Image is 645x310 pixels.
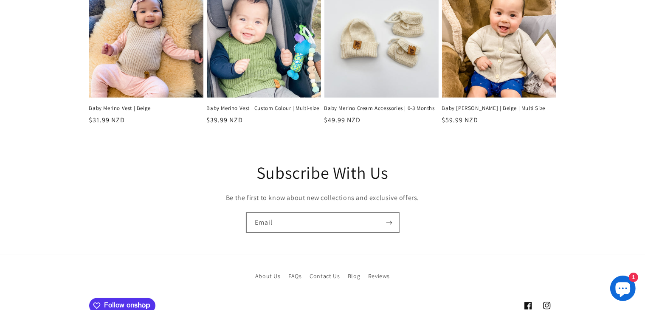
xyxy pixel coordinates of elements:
a: Baby Merino Cream Accessories | 0-3 Months [324,105,439,112]
a: About Us [255,271,281,284]
h2: Subscribe With Us [38,161,607,183]
a: Blog [348,269,360,284]
a: FAQs [288,269,301,284]
button: Subscribe [380,213,399,233]
a: Baby [PERSON_NAME] | Beige | Multi Size [442,105,556,112]
a: Reviews [368,269,390,284]
a: Baby Merino Vest | Beige [89,105,203,112]
a: Contact Us [310,269,340,284]
a: Baby Merino Vest | Custom Colour | Multi-size [207,105,321,112]
inbox-online-store-chat: Shopify online store chat [608,276,638,303]
p: Be the first to know about new collections and exclusive offers. [174,192,471,204]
